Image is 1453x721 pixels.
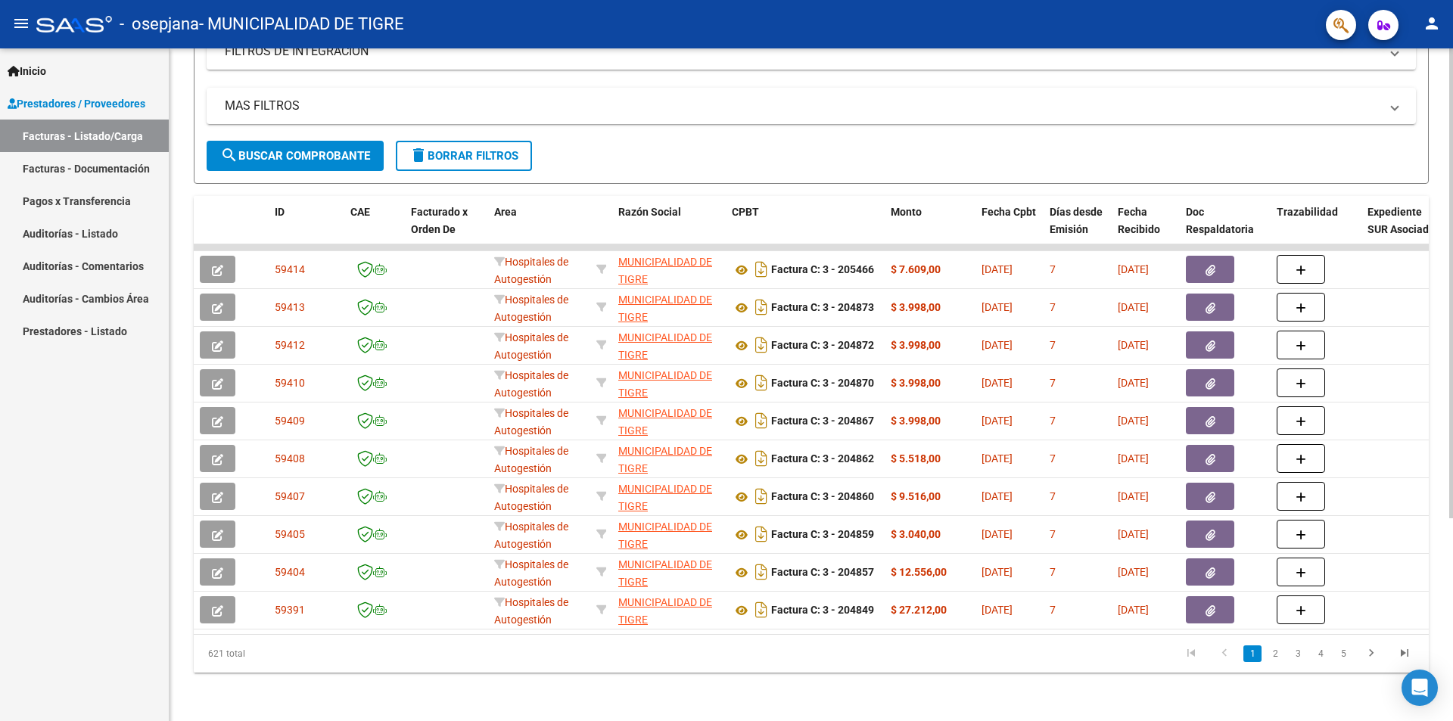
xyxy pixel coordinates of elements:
[12,14,30,33] mat-icon: menu
[1289,645,1307,662] a: 3
[409,146,428,164] mat-icon: delete
[8,63,46,79] span: Inicio
[891,415,941,427] strong: $ 3.998,00
[120,8,199,41] span: - osepjana
[396,141,532,171] button: Borrar Filtros
[1367,206,1435,235] span: Expediente SUR Asociado
[1309,641,1332,667] li: page 4
[771,529,874,541] strong: Factura C: 3 - 204859
[1050,604,1056,616] span: 7
[982,263,1013,275] span: [DATE]
[411,206,468,235] span: Facturado x Orden De
[1050,301,1056,313] span: 7
[1050,566,1056,578] span: 7
[1118,566,1149,578] span: [DATE]
[1118,301,1149,313] span: [DATE]
[982,604,1013,616] span: [DATE]
[732,206,759,218] span: CPBT
[771,302,874,314] strong: Factura C: 3 - 204873
[771,567,874,579] strong: Factura C: 3 - 204857
[494,596,568,626] span: Hospitales de Autogestión
[275,452,305,465] span: 59408
[751,371,771,395] i: Descargar documento
[751,598,771,622] i: Descargar documento
[494,407,568,437] span: Hospitales de Autogestión
[618,256,712,285] span: MUNICIPALIDAD DE TIGRE
[751,484,771,508] i: Descargar documento
[1423,14,1441,33] mat-icon: person
[751,522,771,546] i: Descargar documento
[982,377,1013,389] span: [DATE]
[891,490,941,502] strong: $ 9.516,00
[275,566,305,578] span: 59404
[618,253,720,285] div: 30999284899
[1180,196,1271,263] datatable-header-cell: Doc Respaldatoria
[751,560,771,584] i: Descargar documento
[618,594,720,626] div: 30999284899
[269,196,344,263] datatable-header-cell: ID
[618,558,712,588] span: MUNICIPALIDAD DE TIGRE
[618,596,712,626] span: MUNICIPALIDAD DE TIGRE
[618,367,720,399] div: 30999284899
[885,196,975,263] datatable-header-cell: Monto
[220,146,238,164] mat-icon: search
[891,301,941,313] strong: $ 3.998,00
[1277,206,1338,218] span: Trazabilidad
[891,528,941,540] strong: $ 3.040,00
[1266,645,1284,662] a: 2
[618,294,712,323] span: MUNICIPALIDAD DE TIGRE
[225,43,1380,60] mat-panel-title: FILTROS DE INTEGRACION
[1118,528,1149,540] span: [DATE]
[350,206,370,218] span: CAE
[975,196,1044,263] datatable-header-cell: Fecha Cpbt
[618,483,712,512] span: MUNICIPALIDAD DE TIGRE
[1332,641,1355,667] li: page 5
[1177,645,1206,662] a: go to first page
[618,329,720,361] div: 30999284899
[1118,377,1149,389] span: [DATE]
[618,206,681,218] span: Razón Social
[751,257,771,281] i: Descargar documento
[494,331,568,361] span: Hospitales de Autogestión
[494,445,568,474] span: Hospitales de Autogestión
[1050,452,1056,465] span: 7
[1118,263,1149,275] span: [DATE]
[1118,604,1149,616] span: [DATE]
[220,149,370,163] span: Buscar Comprobante
[982,490,1013,502] span: [DATE]
[1050,206,1103,235] span: Días desde Emisión
[275,604,305,616] span: 59391
[771,604,874,617] strong: Factura C: 3 - 204849
[751,295,771,319] i: Descargar documento
[618,445,712,474] span: MUNICIPALIDAD DE TIGRE
[726,196,885,263] datatable-header-cell: CPBT
[207,141,384,171] button: Buscar Comprobante
[1050,415,1056,427] span: 7
[1118,339,1149,351] span: [DATE]
[1402,670,1438,706] div: Open Intercom Messenger
[494,256,568,285] span: Hospitales de Autogestión
[891,339,941,351] strong: $ 3.998,00
[771,415,874,427] strong: Factura C: 3 - 204867
[1118,415,1149,427] span: [DATE]
[275,301,305,313] span: 59413
[891,206,922,218] span: Monto
[618,556,720,588] div: 30999284899
[751,409,771,433] i: Descargar documento
[982,339,1013,351] span: [DATE]
[1311,645,1330,662] a: 4
[409,149,518,163] span: Borrar Filtros
[771,378,874,390] strong: Factura C: 3 - 204870
[982,528,1013,540] span: [DATE]
[275,377,305,389] span: 59410
[1050,263,1056,275] span: 7
[751,446,771,471] i: Descargar documento
[1050,377,1056,389] span: 7
[199,8,404,41] span: - MUNICIPALIDAD DE TIGRE
[1118,206,1160,235] span: Fecha Recibido
[1390,645,1419,662] a: go to last page
[751,333,771,357] i: Descargar documento
[618,369,712,399] span: MUNICIPALIDAD DE TIGRE
[1243,645,1262,662] a: 1
[1361,196,1445,263] datatable-header-cell: Expediente SUR Asociado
